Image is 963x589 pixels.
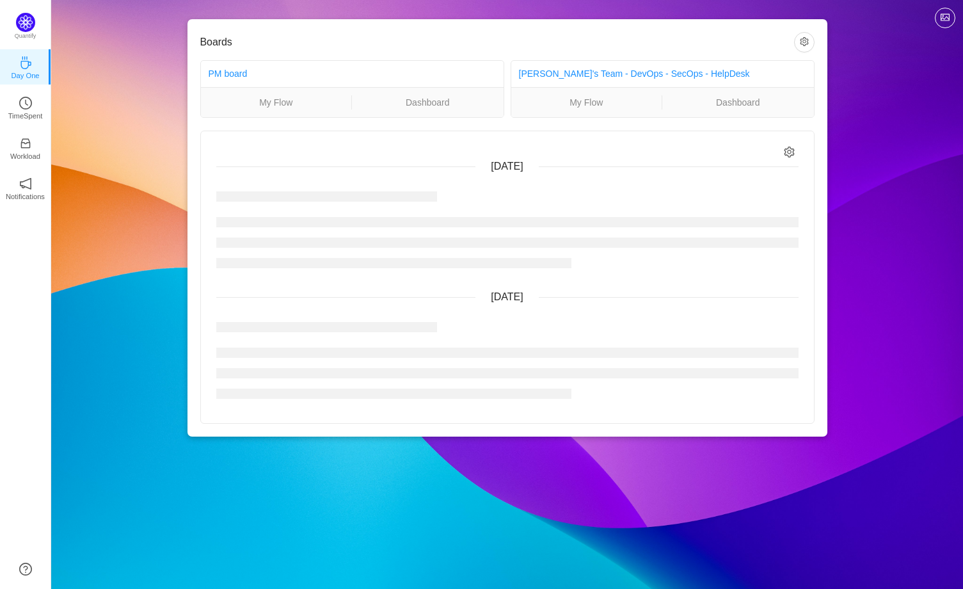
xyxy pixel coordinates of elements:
img: Quantify [16,13,35,32]
i: icon: clock-circle [19,97,32,109]
span: [DATE] [491,161,523,172]
i: icon: coffee [19,56,32,69]
a: icon: notificationNotifications [19,181,32,194]
i: icon: inbox [19,137,32,150]
a: [PERSON_NAME]'s Team - DevOps - SecOps - HelpDesk [519,69,750,79]
a: icon: clock-circleTimeSpent [19,101,32,113]
p: Workload [10,150,40,162]
a: icon: coffeeDay One [19,60,32,73]
i: icon: notification [19,177,32,190]
h3: Boards [200,36,794,49]
a: icon: inboxWorkload [19,141,32,154]
a: Dashboard [352,95,504,109]
a: icon: question-circle [19,563,32,576]
a: Dashboard [662,95,814,109]
p: Day One [11,70,39,81]
button: icon: picture [935,8,955,28]
i: icon: setting [784,147,795,157]
p: TimeSpent [8,110,43,122]
p: Quantify [15,32,36,41]
button: icon: setting [794,32,815,52]
a: My Flow [511,95,662,109]
a: My Flow [201,95,352,109]
p: Notifications [6,191,45,202]
span: [DATE] [491,291,523,302]
a: PM board [209,69,248,79]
